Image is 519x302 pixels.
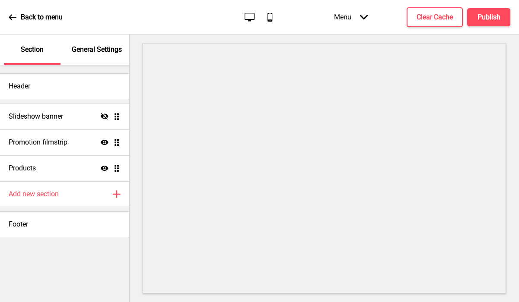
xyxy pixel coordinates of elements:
[21,45,44,54] p: Section
[9,82,30,91] h4: Header
[417,13,453,22] h4: Clear Cache
[9,112,63,121] h4: Slideshow banner
[478,13,500,22] h4: Publish
[407,7,463,27] button: Clear Cache
[9,189,59,199] h4: Add new section
[467,8,510,26] button: Publish
[21,13,63,22] p: Back to menu
[72,45,122,54] p: General Settings
[9,138,67,147] h4: Promotion filmstrip
[9,220,28,229] h4: Footer
[325,4,376,30] div: Menu
[9,164,36,173] h4: Products
[9,6,63,29] a: Back to menu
